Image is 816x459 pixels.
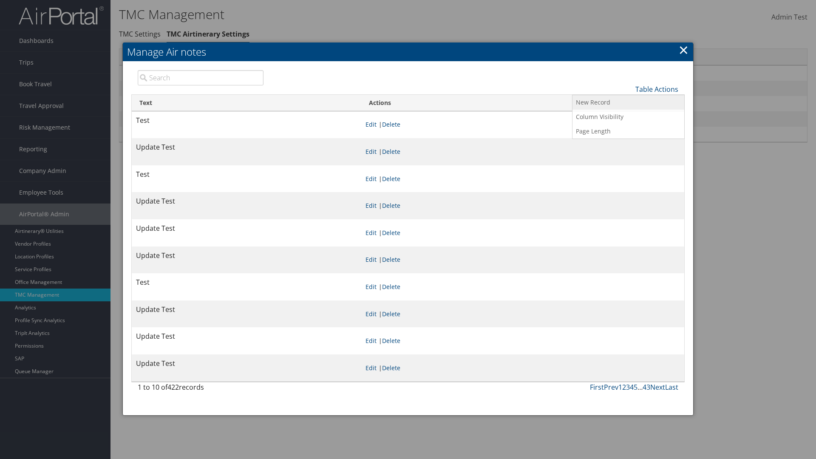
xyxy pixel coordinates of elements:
[136,196,357,207] p: Update Test
[361,192,684,219] td: |
[650,382,665,392] a: Next
[365,283,377,291] a: Edit
[136,115,357,126] p: Test
[365,175,377,183] a: Edit
[382,283,400,291] a: Delete
[365,255,377,263] a: Edit
[132,95,361,111] th: Text
[618,382,622,392] a: 1
[604,382,618,392] a: Prev
[382,229,400,237] a: Delete
[382,255,400,263] a: Delete
[365,147,377,156] a: Edit
[361,327,684,354] td: |
[665,382,678,392] a: Last
[382,364,400,372] a: Delete
[572,110,684,124] a: Column Visibility
[365,201,377,210] a: Edit
[365,310,377,318] a: Edit
[361,219,684,246] td: |
[138,382,263,397] div: 1 to 10 of records
[167,382,179,392] span: 422
[136,331,357,342] p: Update Test
[634,382,637,392] a: 5
[136,277,357,288] p: Test
[136,142,357,153] p: Update Test
[361,95,684,111] th: Actions
[136,223,357,234] p: Update Test
[361,300,684,328] td: |
[643,382,650,392] a: 43
[622,382,626,392] a: 2
[361,111,684,139] td: |
[361,138,684,165] td: |
[365,120,377,128] a: Edit
[136,250,357,261] p: Update Test
[382,175,400,183] a: Delete
[138,70,263,85] input: Search
[382,147,400,156] a: Delete
[365,337,377,345] a: Edit
[361,246,684,274] td: |
[630,382,634,392] a: 4
[626,382,630,392] a: 3
[637,382,643,392] span: …
[635,85,678,94] a: Table Actions
[382,310,400,318] a: Delete
[382,120,400,128] a: Delete
[136,169,357,180] p: Test
[590,382,604,392] a: First
[365,364,377,372] a: Edit
[123,42,693,61] h2: Manage Air notes
[572,124,684,139] a: Page Length
[382,201,400,210] a: Delete
[361,354,684,382] td: |
[136,304,357,315] p: Update Test
[679,41,688,58] a: ×
[382,337,400,345] a: Delete
[136,358,357,369] p: Update Test
[361,165,684,193] td: |
[572,95,684,110] a: New Record
[365,229,377,237] a: Edit
[361,273,684,300] td: |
